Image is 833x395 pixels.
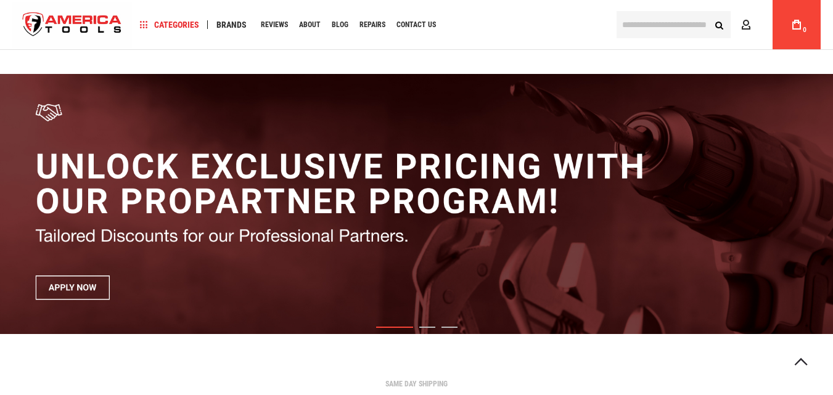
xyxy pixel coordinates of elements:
[12,2,132,48] img: America Tools
[707,13,731,36] button: Search
[9,380,824,388] div: SAME DAY SHIPPING
[299,21,321,28] span: About
[803,26,806,33] span: 0
[255,17,293,33] a: Reviews
[261,21,288,28] span: Reviews
[359,21,385,28] span: Repairs
[326,17,354,33] a: Blog
[216,20,247,29] span: Brands
[396,21,436,28] span: Contact Us
[332,21,348,28] span: Blog
[391,17,441,33] a: Contact Us
[140,20,199,29] span: Categories
[211,17,252,33] a: Brands
[134,17,205,33] a: Categories
[293,17,326,33] a: About
[354,17,391,33] a: Repairs
[12,2,132,48] a: store logo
